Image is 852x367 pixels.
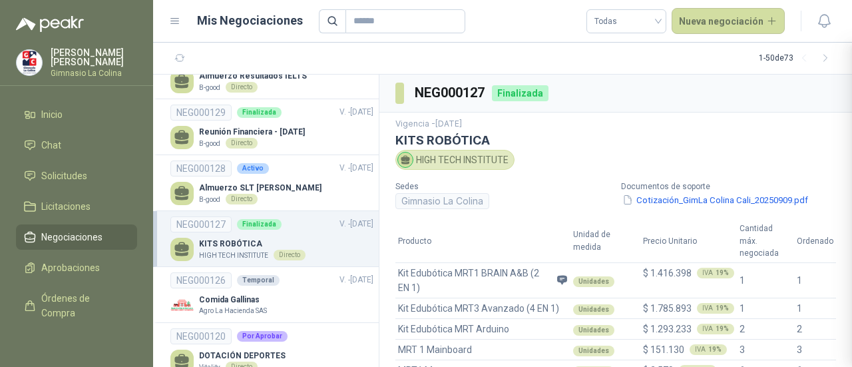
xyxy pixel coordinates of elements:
[51,48,137,67] p: [PERSON_NAME] [PERSON_NAME]
[672,8,785,35] button: Nueva negociación
[16,133,137,158] a: Chat
[16,194,137,219] a: Licitaciones
[16,163,137,188] a: Solicitudes
[41,291,124,320] span: Órdenes de Compra
[17,50,42,75] img: Company Logo
[197,11,303,30] h1: Mis Negociaciones
[16,16,84,32] img: Logo peakr
[41,260,100,275] span: Aprobaciones
[594,11,658,31] span: Todas
[41,138,61,153] span: Chat
[41,169,87,183] span: Solicitudes
[16,331,137,356] a: Manuales y ayuda
[41,199,91,214] span: Licitaciones
[41,107,63,122] span: Inicio
[16,286,137,326] a: Órdenes de Compra
[16,255,137,280] a: Aprobaciones
[16,102,137,127] a: Inicio
[16,224,137,250] a: Negociaciones
[51,69,137,77] p: Gimnasio La Colina
[41,230,103,244] span: Negociaciones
